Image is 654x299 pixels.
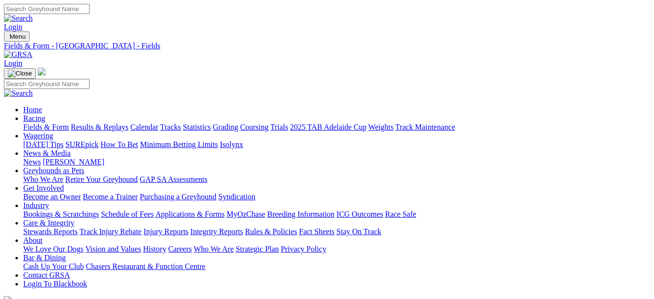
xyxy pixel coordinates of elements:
[23,132,53,140] a: Wagering
[23,193,81,201] a: Become an Owner
[4,4,90,14] input: Search
[23,105,42,114] a: Home
[79,227,141,236] a: Track Injury Rebate
[23,245,83,253] a: We Love Our Dogs
[43,158,104,166] a: [PERSON_NAME]
[23,193,650,201] div: Get Involved
[140,175,208,183] a: GAP SA Assessments
[23,149,71,157] a: News & Media
[160,123,181,131] a: Tracks
[143,227,188,236] a: Injury Reports
[23,114,45,122] a: Racing
[183,123,211,131] a: Statistics
[8,70,32,77] img: Close
[336,210,383,218] a: ICG Outcomes
[4,79,90,89] input: Search
[4,50,32,59] img: GRSA
[23,158,41,166] a: News
[299,227,335,236] a: Fact Sheets
[190,227,243,236] a: Integrity Reports
[71,123,128,131] a: Results & Replays
[395,123,455,131] a: Track Maintenance
[4,42,650,50] a: Fields & Form - [GEOGRAPHIC_DATA] - Fields
[23,210,99,218] a: Bookings & Scratchings
[281,245,326,253] a: Privacy Policy
[23,123,69,131] a: Fields & Form
[267,210,335,218] a: Breeding Information
[336,227,381,236] a: Stay On Track
[218,193,255,201] a: Syndication
[23,280,87,288] a: Login To Blackbook
[65,175,138,183] a: Retire Your Greyhound
[4,31,30,42] button: Toggle navigation
[368,123,394,131] a: Weights
[140,140,218,149] a: Minimum Betting Limits
[270,123,288,131] a: Trials
[23,123,650,132] div: Racing
[227,210,265,218] a: MyOzChase
[245,227,297,236] a: Rules & Policies
[23,158,650,166] div: News & Media
[155,210,225,218] a: Applications & Forms
[168,245,192,253] a: Careers
[4,68,36,79] button: Toggle navigation
[4,14,33,23] img: Search
[23,166,84,175] a: Greyhounds as Pets
[213,123,238,131] a: Grading
[85,245,141,253] a: Vision and Values
[4,59,22,67] a: Login
[23,262,650,271] div: Bar & Dining
[23,175,63,183] a: Who We Are
[23,227,77,236] a: Stewards Reports
[23,140,63,149] a: [DATE] Tips
[101,140,138,149] a: How To Bet
[38,68,46,75] img: logo-grsa-white.png
[23,219,75,227] a: Care & Integrity
[83,193,138,201] a: Become a Trainer
[290,123,366,131] a: 2025 TAB Adelaide Cup
[23,201,49,209] a: Industry
[86,262,205,270] a: Chasers Restaurant & Function Centre
[140,193,216,201] a: Purchasing a Greyhound
[23,184,64,192] a: Get Involved
[23,236,43,244] a: About
[194,245,234,253] a: Who We Are
[65,140,98,149] a: SUREpick
[23,175,650,184] div: Greyhounds as Pets
[240,123,269,131] a: Coursing
[23,262,84,270] a: Cash Up Your Club
[23,140,650,149] div: Wagering
[23,227,650,236] div: Care & Integrity
[23,271,70,279] a: Contact GRSA
[143,245,166,253] a: History
[23,245,650,254] div: About
[220,140,243,149] a: Isolynx
[385,210,416,218] a: Race Safe
[101,210,153,218] a: Schedule of Fees
[4,89,33,98] img: Search
[236,245,279,253] a: Strategic Plan
[23,254,66,262] a: Bar & Dining
[130,123,158,131] a: Calendar
[10,33,26,40] span: Menu
[23,210,650,219] div: Industry
[4,23,22,31] a: Login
